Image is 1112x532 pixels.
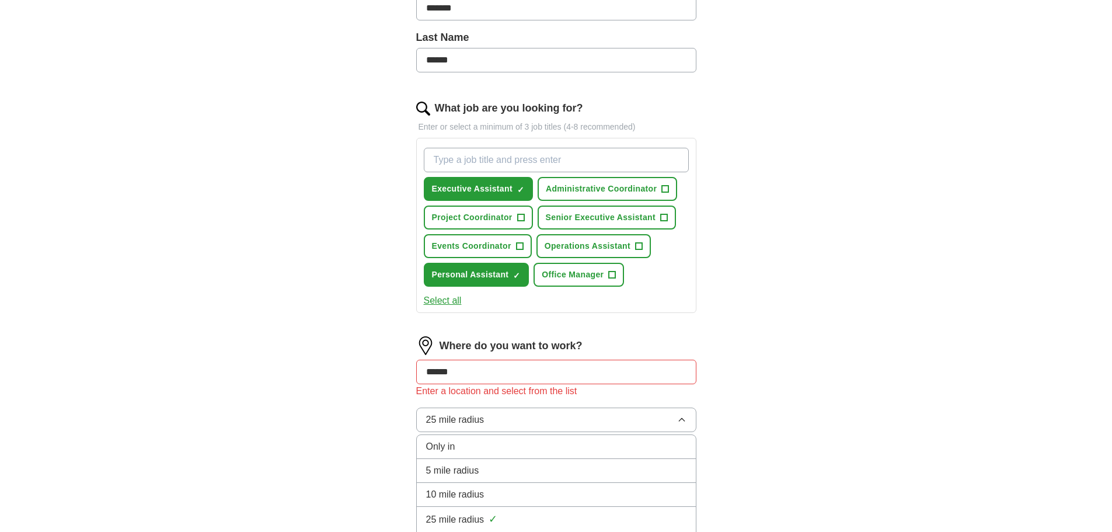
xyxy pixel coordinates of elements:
span: ✓ [513,271,520,280]
button: Personal Assistant✓ [424,263,529,287]
span: Only in [426,440,455,454]
button: Administrative Coordinator [538,177,677,201]
span: 5 mile radius [426,464,479,478]
button: Project Coordinator [424,206,533,230]
span: Operations Assistant [545,240,630,252]
input: Type a job title and press enter [424,148,689,172]
p: Enter or select a minimum of 3 job titles (4-8 recommended) [416,121,696,133]
button: Senior Executive Assistant [538,206,676,230]
span: Events Coordinator [432,240,511,252]
span: ✓ [489,512,497,527]
span: Office Manager [542,269,604,281]
span: Administrative Coordinator [546,183,657,195]
img: search.png [416,102,430,116]
button: Events Coordinator [424,234,532,258]
span: Personal Assistant [432,269,509,281]
span: 10 mile radius [426,488,484,502]
button: 25 mile radius [416,408,696,432]
span: 25 mile radius [426,513,484,527]
button: Executive Assistant✓ [424,177,533,201]
div: Enter a location and select from the list [416,384,696,398]
span: ✓ [517,185,524,194]
label: Last Name [416,30,696,46]
span: Senior Executive Assistant [546,211,656,224]
button: Select all [424,294,462,308]
span: Project Coordinator [432,211,513,224]
label: Where do you want to work? [440,338,583,354]
img: location.png [416,336,435,355]
button: Office Manager [534,263,624,287]
label: What job are you looking for? [435,100,583,116]
button: Operations Assistant [536,234,651,258]
span: Executive Assistant [432,183,513,195]
span: 25 mile radius [426,413,484,427]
